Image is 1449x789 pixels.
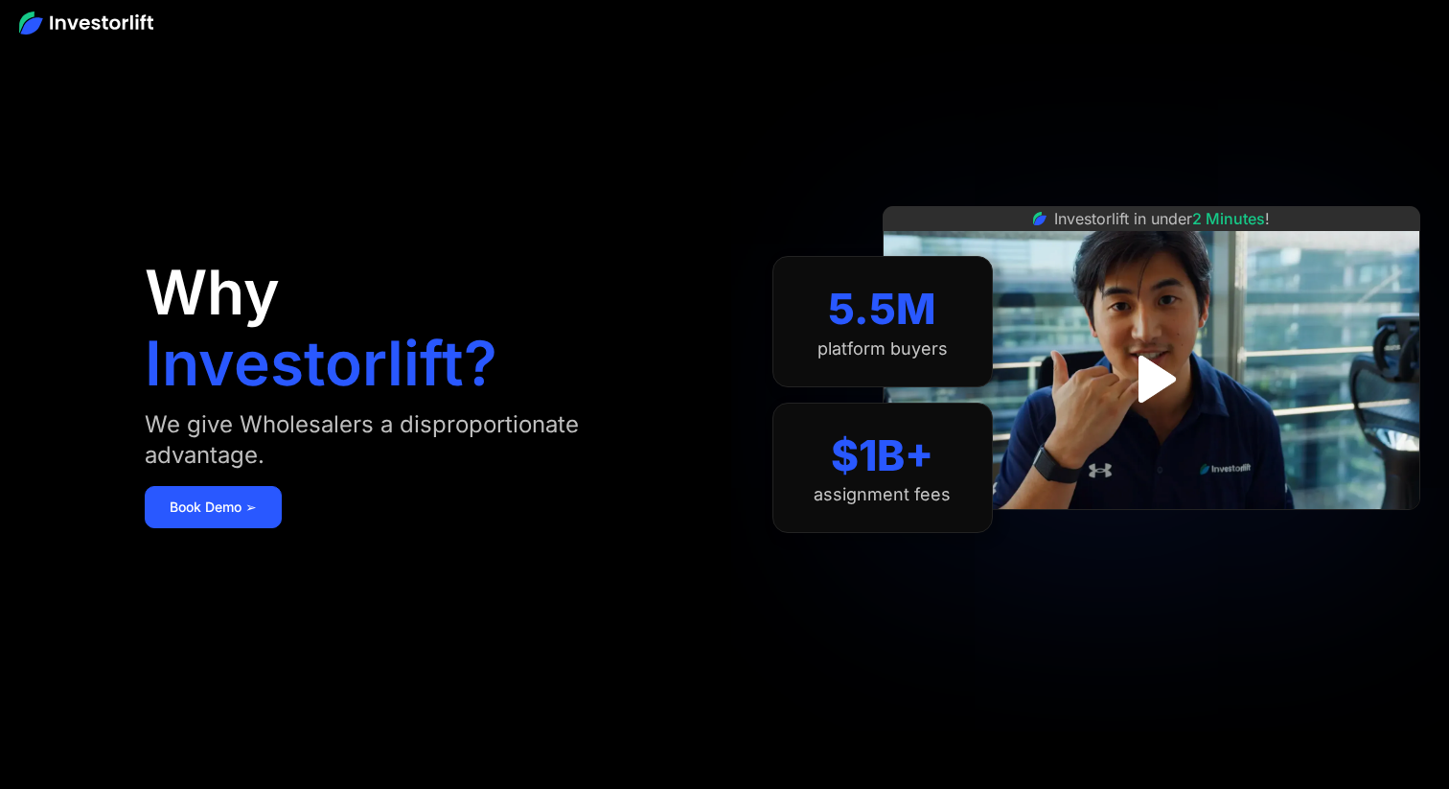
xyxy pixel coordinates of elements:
[814,484,951,505] div: assignment fees
[817,338,948,360] div: platform buyers
[145,486,282,528] a: Book Demo ➢
[831,430,933,481] div: $1B+
[1007,520,1295,543] iframe: Customer reviews powered by Trustpilot
[145,409,666,471] div: We give Wholesalers a disproportionate advantage.
[1192,209,1265,228] span: 2 Minutes
[145,262,280,323] h1: Why
[828,284,936,335] div: 5.5M
[1109,336,1194,422] a: open lightbox
[145,333,497,394] h1: Investorlift?
[1054,207,1270,230] div: Investorlift in under !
